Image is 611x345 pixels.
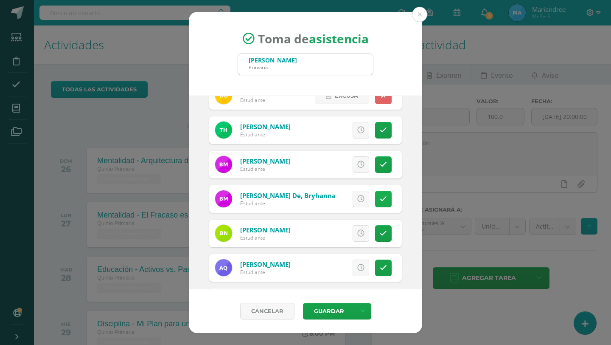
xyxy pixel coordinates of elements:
img: b5ef965de3636df8999ba7818ca23b7e.png [215,156,232,173]
button: Guardar [303,303,355,320]
input: Busca un grado o sección aquí... [238,54,373,75]
div: Estudiante [240,200,336,207]
a: [PERSON_NAME] [240,226,291,234]
div: Estudiante [240,234,291,241]
img: d7129c3b26d2d9151edfbba2718d69d3.png [215,122,232,139]
img: 2ca38c05db2a61b2bde0b7682f3e51bd.png [215,87,232,104]
strong: asistencia [309,31,369,47]
button: Close (Esc) [412,7,427,22]
div: Estudiante [240,131,291,138]
a: [PERSON_NAME] [240,122,291,131]
img: b37dd65ab8c6a2fe7fef323b62427bbb.png [215,225,232,242]
img: 6536dc789d9e9a4a771dc81530da34af.png [215,259,232,276]
div: Estudiante [240,96,291,104]
a: [PERSON_NAME] De, Bryhanna [240,191,336,200]
a: Cancelar [240,303,294,320]
a: Excusa [315,88,369,104]
span: Excusa [335,88,358,104]
div: Primaria [249,64,297,71]
img: 6c31e4ac18141c4843927af0c0257e7e.png [215,190,232,207]
div: [PERSON_NAME] [249,56,297,64]
a: [PERSON_NAME] [240,260,291,269]
a: [PERSON_NAME] [240,157,291,165]
div: Estudiante [240,269,291,276]
div: Estudiante [240,165,291,172]
span: Toma de [258,31,369,47]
